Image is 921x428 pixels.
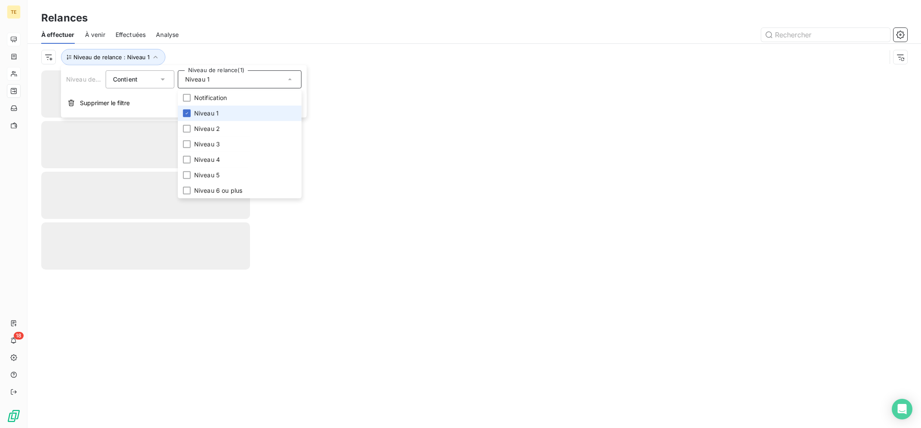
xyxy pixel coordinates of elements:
[66,76,119,83] span: Niveau de relance
[113,76,137,83] span: Contient
[85,30,105,39] span: À venir
[41,30,75,39] span: À effectuer
[194,171,220,179] span: Niveau 5
[892,399,912,419] div: Open Intercom Messenger
[7,409,21,423] img: Logo LeanPay
[80,99,130,107] span: Supprimer le filtre
[116,30,146,39] span: Effectuées
[61,49,165,65] button: Niveau de relance : Niveau 1
[194,109,219,118] span: Niveau 1
[7,5,21,19] div: TE
[761,28,890,42] input: Rechercher
[194,155,220,164] span: Niveau 4
[194,186,242,195] span: Niveau 6 ou plus
[14,332,24,340] span: 18
[194,140,220,149] span: Niveau 3
[41,10,88,26] h3: Relances
[194,124,220,133] span: Niveau 2
[194,94,227,102] span: Notification
[156,30,179,39] span: Analyse
[61,94,307,112] button: Supprimer le filtre
[73,54,149,61] span: Niveau de relance : Niveau 1
[185,75,210,84] span: Niveau 1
